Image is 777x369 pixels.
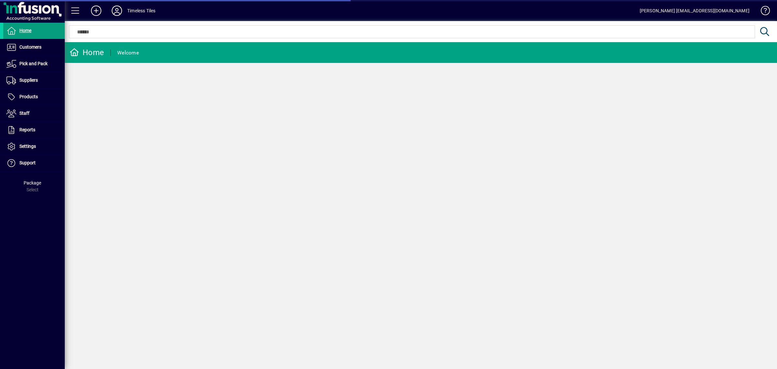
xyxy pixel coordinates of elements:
[3,89,65,105] a: Products
[107,5,127,17] button: Profile
[640,6,749,16] div: [PERSON_NAME] [EMAIL_ADDRESS][DOMAIN_NAME]
[19,160,36,165] span: Support
[19,111,29,116] span: Staff
[3,122,65,138] a: Reports
[117,48,139,58] div: Welcome
[19,144,36,149] span: Settings
[86,5,107,17] button: Add
[70,47,104,58] div: Home
[19,28,31,33] span: Home
[127,6,155,16] div: Timeless Tiles
[3,155,65,171] a: Support
[24,180,41,185] span: Package
[3,72,65,89] a: Suppliers
[19,77,38,83] span: Suppliers
[19,44,41,50] span: Customers
[3,39,65,55] a: Customers
[19,61,48,66] span: Pick and Pack
[3,56,65,72] a: Pick and Pack
[756,1,769,22] a: Knowledge Base
[3,105,65,122] a: Staff
[3,138,65,155] a: Settings
[19,94,38,99] span: Products
[19,127,35,132] span: Reports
